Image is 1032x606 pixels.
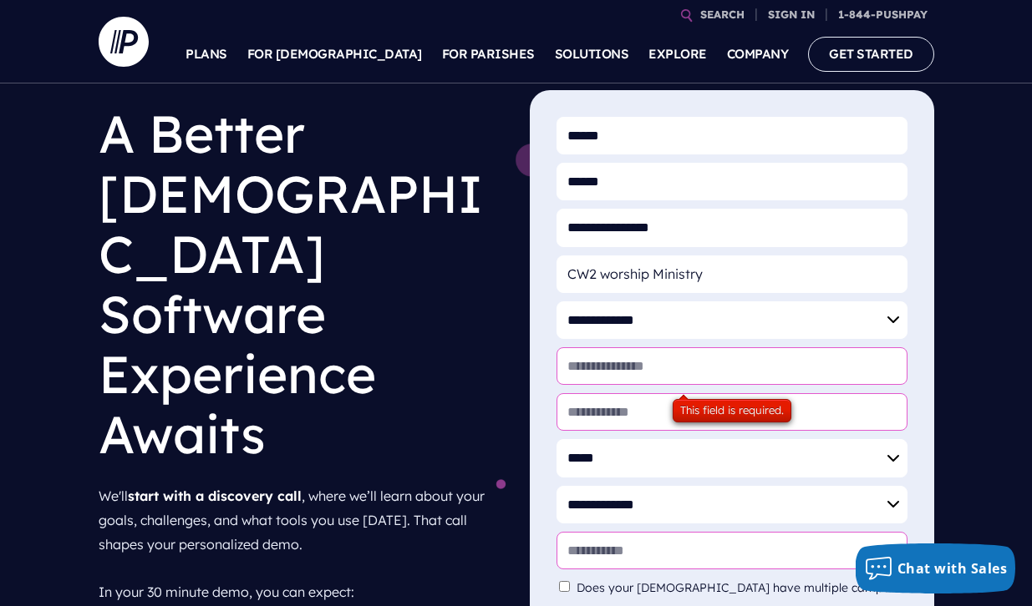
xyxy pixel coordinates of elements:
h1: A Better [DEMOGRAPHIC_DATA] Software Experience Awaits [99,90,503,477]
a: GET STARTED [808,37,934,71]
div: This field is required. [673,399,791,422]
input: Organization Name [557,255,907,293]
a: COMPANY [727,25,789,83]
a: PLANS [186,25,227,83]
a: SOLUTIONS [555,25,629,83]
strong: start with a discovery call [128,487,302,504]
button: Chat with Sales [856,543,1016,593]
a: FOR [DEMOGRAPHIC_DATA] [247,25,422,83]
span: Chat with Sales [897,559,1008,578]
a: EXPLORE [648,25,707,83]
a: FOR PARISHES [442,25,535,83]
label: Does your [DEMOGRAPHIC_DATA] have multiple campuses? [577,581,923,595]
